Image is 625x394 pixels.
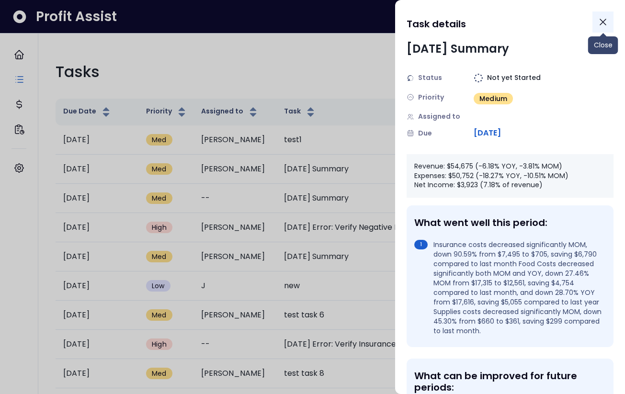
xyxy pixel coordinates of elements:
span: Not yet Started [487,73,541,83]
img: Not yet Started [474,73,483,83]
button: Close [592,11,614,33]
span: Status [418,73,442,83]
div: What went well this period: [414,217,602,228]
span: Due [418,128,432,138]
div: [DATE] Summary [407,40,509,57]
div: Close [588,36,618,54]
span: Medium [479,94,507,103]
img: Status [407,74,414,82]
div: Revenue: $54,675 (-6.18% YOY, -3.81% MOM) Expenses: $50,752 (-18.27% YOY, -10.51% MOM) Net Income... [407,154,614,198]
div: What can be improved for future periods: [414,370,602,393]
span: Assigned to [418,112,460,122]
span: [DATE] [474,127,501,139]
h1: Task details [407,15,466,33]
li: Insurance costs decreased significantly MOM, down 90.59% from $7,495 to $705, saving $6,790 compa... [414,240,602,336]
span: Priority [418,92,444,102]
